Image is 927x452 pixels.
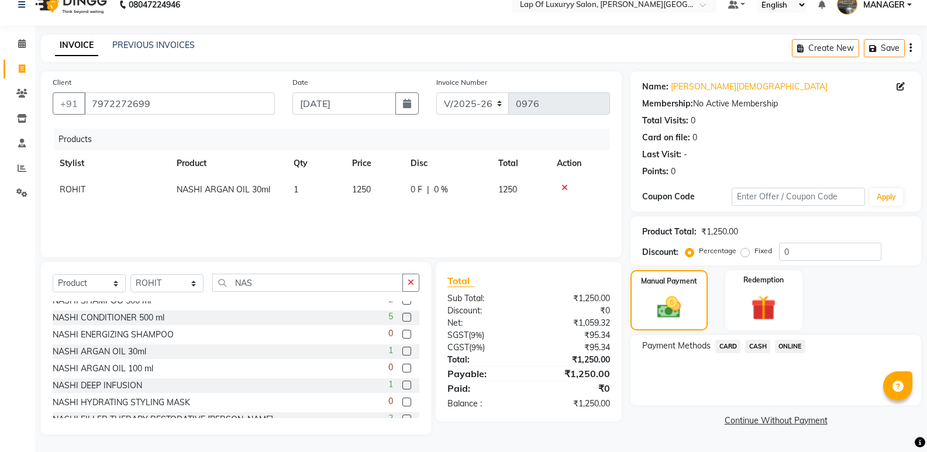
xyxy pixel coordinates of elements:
[491,150,550,177] th: Total
[53,150,170,177] th: Stylist
[754,246,772,256] label: Fixed
[53,295,151,307] div: NASHI SHAMPOO 500 ml
[745,340,770,353] span: CASH
[53,346,146,358] div: NASHI ARGAN OIL 30ml
[427,184,429,196] span: |
[388,344,393,357] span: 1
[684,149,687,161] div: -
[177,184,270,195] span: NASHI ARGAN OIL 30ml
[439,317,529,329] div: Net:
[53,363,153,375] div: NASHI ARGAN OIL 100 ml
[642,340,711,352] span: Payment Methods
[294,184,298,195] span: 1
[112,40,195,50] a: PREVIOUS INVOICES
[642,246,678,258] div: Discount:
[54,129,619,150] div: Products
[671,165,676,178] div: 0
[411,184,422,196] span: 0 F
[691,115,695,127] div: 0
[436,77,487,88] label: Invoice Number
[864,39,905,57] button: Save
[471,330,482,340] span: 9%
[529,398,619,410] div: ₹1,250.00
[439,367,529,381] div: Payable:
[439,329,529,341] div: ( )
[212,274,403,292] input: Search or Scan
[404,150,491,177] th: Disc
[345,150,404,177] th: Price
[642,132,690,144] div: Card on file:
[642,165,668,178] div: Points:
[715,340,740,353] span: CARD
[388,361,393,374] span: 0
[170,150,287,177] th: Product
[775,340,805,353] span: ONLINE
[529,329,619,341] div: ₹95.34
[439,341,529,354] div: ( )
[671,81,828,93] a: [PERSON_NAME][DEMOGRAPHIC_DATA]
[388,327,393,340] span: 0
[642,115,688,127] div: Total Visits:
[388,412,393,425] span: 2
[529,381,619,395] div: ₹0
[53,92,85,115] button: +91
[642,191,731,203] div: Coupon Code
[701,226,738,238] div: ₹1,250.00
[498,184,517,195] span: 1250
[792,39,859,57] button: Create New
[642,149,681,161] div: Last Visit:
[439,398,529,410] div: Balance :
[447,275,474,287] span: Total
[471,343,483,352] span: 9%
[529,317,619,329] div: ₹1,059.32
[642,98,693,110] div: Membership:
[642,98,909,110] div: No Active Membership
[53,379,142,392] div: NASHI DEEP INFUSION
[641,276,697,287] label: Manual Payment
[84,92,275,115] input: Search by Name/Mobile/Email/Code
[53,329,174,341] div: NASHI ENERGIZING SHAMPOO
[642,226,697,238] div: Product Total:
[743,275,784,285] label: Redemption
[60,184,85,195] span: ROHIT
[692,132,697,144] div: 0
[53,312,164,324] div: NASHI CONDITIONER 500 ml
[55,35,98,56] a: INVOICE
[388,378,393,391] span: 1
[529,305,619,317] div: ₹0
[53,77,71,88] label: Client
[447,342,469,353] span: CGST
[732,188,865,206] input: Enter Offer / Coupon Code
[642,81,668,93] div: Name:
[388,310,393,323] span: 5
[529,292,619,305] div: ₹1,250.00
[53,396,190,409] div: NASHI HYDRATING STYLING MASK
[439,292,529,305] div: Sub Total:
[529,341,619,354] div: ₹95.34
[447,330,468,340] span: SGST
[633,415,919,427] a: Continue Without Payment
[292,77,308,88] label: Date
[352,184,371,195] span: 1250
[870,188,903,206] button: Apply
[439,305,529,317] div: Discount:
[439,381,529,395] div: Paid:
[743,292,784,323] img: _gift.svg
[53,413,273,426] div: NASHI FILLER THERAPY RESTORATIVE [PERSON_NAME]
[529,367,619,381] div: ₹1,250.00
[439,354,529,366] div: Total:
[550,150,610,177] th: Action
[388,395,393,408] span: 0
[529,354,619,366] div: ₹1,250.00
[287,150,345,177] th: Qty
[699,246,736,256] label: Percentage
[650,294,688,321] img: _cash.svg
[434,184,448,196] span: 0 %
